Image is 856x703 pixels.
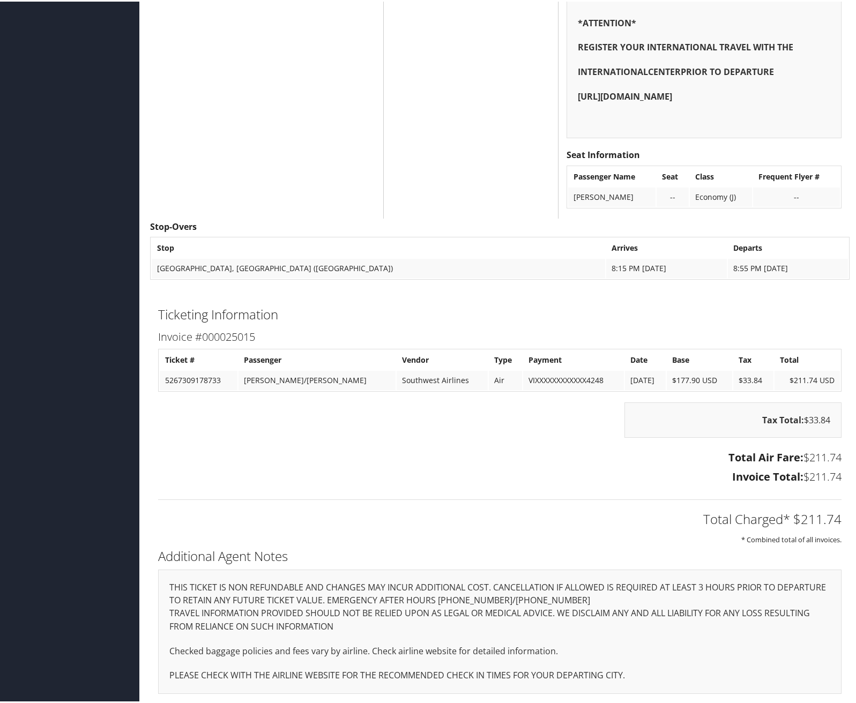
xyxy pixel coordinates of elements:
td: 8:15 PM [DATE] [606,257,726,276]
h3: $211.74 [158,448,842,463]
td: [PERSON_NAME] [568,186,656,205]
p: Checked baggage policies and fees vary by airline. Check airline website for detailed information. [169,643,830,657]
strong: INTERNATIONAL [578,64,648,76]
div: -- [662,191,683,200]
strong: Total Air Fare: [728,448,803,463]
th: Payment [523,349,624,368]
td: Southwest Airlines [397,369,488,388]
th: Total [775,349,840,368]
p: TRAVEL INFORMATION PROVIDED SHOULD NOT BE RELIED UPON AS LEGAL OR MEDICAL ADVICE. WE DISCLAIM ANY... [169,605,830,632]
small: * Combined total of all invoices. [741,533,842,543]
h2: Total Charged* $211.74 [158,508,842,527]
th: Arrives [606,237,726,256]
strong: Tax Total: [762,413,804,424]
th: Passenger [239,349,395,368]
td: Air [489,369,522,388]
strong: CENTER [648,64,681,76]
div: $33.84 [624,401,842,436]
div: THIS TICKET IS NON REFUNDABLE AND CHANGES MAY INCUR ADDITIONAL COST. CANCELLATION IF ALLOWED IS R... [158,568,842,692]
th: Seat [657,166,689,185]
strong: PRIOR TO DEPARTURE [681,64,774,76]
td: [DATE] [625,369,666,388]
th: Ticket # [160,349,237,368]
td: 5267309178733 [160,369,237,388]
h2: Additional Agent Notes [158,545,842,564]
th: Frequent Flyer # [753,166,840,185]
th: Tax [733,349,773,368]
th: Departs [728,237,848,256]
th: Date [625,349,666,368]
td: $211.74 USD [775,369,840,388]
td: $33.84 [733,369,773,388]
h3: $211.74 [158,468,842,483]
td: [PERSON_NAME]/[PERSON_NAME] [239,369,395,388]
strong: Invoice Total: [732,468,803,482]
th: Vendor [397,349,488,368]
div: -- [758,191,835,200]
th: Base [667,349,732,368]
strong: *ATTENTION* [578,16,636,27]
strong: REGISTER YOUR INTERNATIONAL TRAVEL WITH THE [578,40,793,51]
td: Economy (J) [690,186,752,205]
th: Type [489,349,522,368]
h3: Invoice #000025015 [158,328,842,343]
strong: [URL][DOMAIN_NAME] [578,89,672,101]
td: 8:55 PM [DATE] [728,257,848,276]
th: Class [690,166,752,185]
h2: Ticketing Information [158,304,842,322]
td: VIXXXXXXXXXXXX4248 [523,369,624,388]
td: $177.90 USD [667,369,732,388]
th: Stop [152,237,605,256]
th: Passenger Name [568,166,656,185]
td: [GEOGRAPHIC_DATA], [GEOGRAPHIC_DATA] ([GEOGRAPHIC_DATA]) [152,257,605,276]
p: PLEASE CHECK WITH THE AIRLINE WEBSITE FOR THE RECOMMENDED CHECK IN TIMES FOR YOUR DEPARTING CITY. [169,667,830,681]
strong: Seat Information [567,147,640,159]
strong: Stop-Overs [150,219,197,231]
